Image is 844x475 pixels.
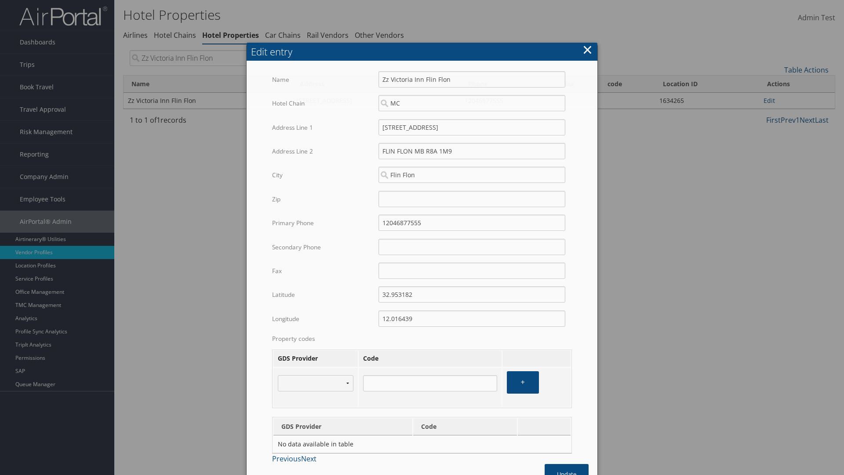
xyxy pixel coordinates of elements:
[518,418,571,435] th: : activate to sort column ascending
[251,45,597,58] div: Edit entry
[272,286,372,303] label: Latitude
[301,454,316,464] a: Next
[273,418,412,435] th: GDS Provider: activate to sort column descending
[272,191,372,208] label: Zip
[413,418,517,435] th: Code: activate to sort column ascending
[272,167,372,183] label: City
[272,71,372,88] label: Name
[272,334,572,343] label: Property codes
[359,351,502,367] th: Code
[273,351,358,367] th: GDS Provider
[272,95,372,112] label: Hotel Chain
[582,41,593,58] button: ×
[272,263,372,279] label: Fax
[272,143,372,160] label: Address Line 2
[272,215,372,231] label: Primary Phone
[272,239,372,256] label: Secondary Phone
[272,454,301,464] a: Previous
[507,371,539,394] button: +
[273,436,571,452] td: No data available in table
[272,119,372,136] label: Address Line 1
[272,311,372,327] label: Longitude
